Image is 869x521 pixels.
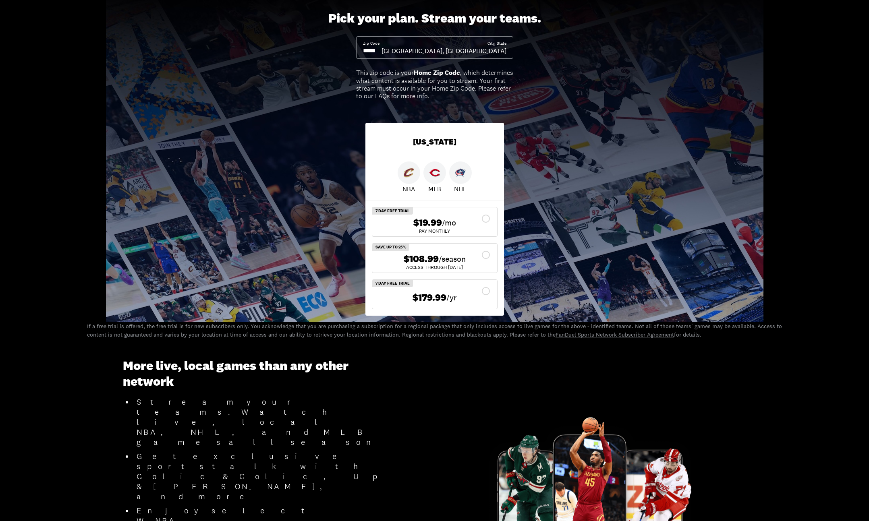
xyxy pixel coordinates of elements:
[328,11,541,26] div: Pick your plan. Stream your teams.
[133,451,385,502] li: Get exclusive sports talk with Golic & Golic, Up & [PERSON_NAME], and more
[372,207,413,215] div: 7 Day Free Trial
[446,292,457,303] span: /yr
[414,68,460,77] b: Home Zip Code
[439,253,466,265] span: /season
[428,184,441,194] p: MLB
[413,292,446,304] span: $179.99
[454,184,467,194] p: NHL
[133,397,385,447] li: Stream your teams. Watch live, local NBA, NHL, and MLB games all season
[87,322,782,339] p: If a free trial is offered, the free trial is for new subscribers only. You acknowledge that you ...
[487,41,506,46] div: City, State
[429,167,440,178] img: Reds
[442,217,456,228] span: /mo
[365,123,504,161] div: [US_STATE]
[556,331,674,338] a: FanDuel Sports Network Subscriber Agreement
[356,69,513,100] div: This zip code is your , which determines what content is available for you to stream. Your first ...
[413,217,442,229] span: $19.99
[402,184,415,194] p: NBA
[404,253,439,265] span: $108.99
[404,167,414,178] img: Cavaliers
[372,280,413,287] div: 7 Day Free Trial
[363,41,380,46] div: Zip Code
[382,46,506,55] div: [GEOGRAPHIC_DATA], [GEOGRAPHIC_DATA]
[455,167,466,178] img: Blue Jackets
[379,265,491,270] div: ACCESS THROUGH [DATE]
[123,358,385,389] h3: More live, local games than any other network
[379,229,491,234] div: Pay Monthly
[372,244,409,251] div: SAVE UP TO 25%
